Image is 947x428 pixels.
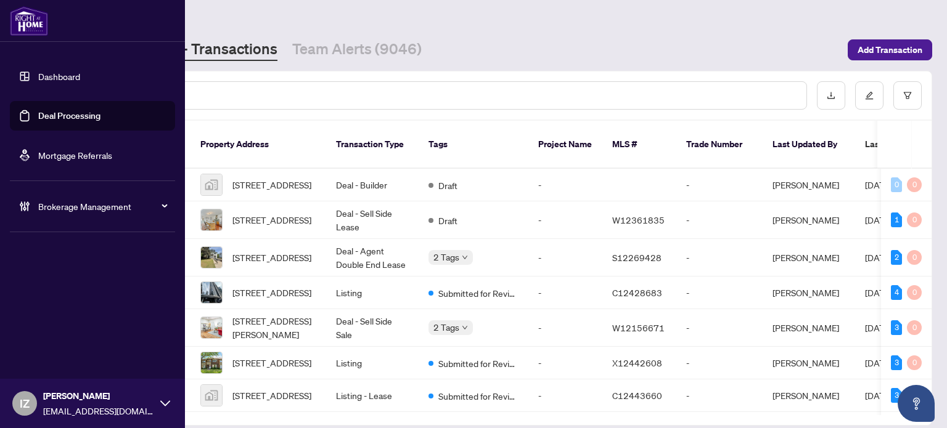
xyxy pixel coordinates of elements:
button: filter [893,81,922,110]
span: Submitted for Review [438,357,519,370]
td: Listing [326,347,419,379]
td: - [528,201,602,239]
img: thumbnail-img [201,352,222,373]
div: 3 [891,388,902,403]
span: Last Modified Date [865,137,940,151]
span: [STREET_ADDRESS] [232,251,311,264]
span: Draft [438,179,457,192]
td: [PERSON_NAME] [763,309,855,347]
th: Project Name [528,121,602,169]
span: W12361835 [612,214,665,225]
span: Brokerage Management [38,200,166,213]
td: - [676,379,763,412]
span: IZ [20,395,30,412]
button: Open asap [898,385,935,422]
span: W12156671 [612,322,665,333]
td: Listing [326,277,419,309]
span: [DATE] [865,287,892,298]
span: C12443660 [612,390,662,401]
span: [STREET_ADDRESS] [232,356,311,369]
span: [DATE] [865,357,892,368]
td: Deal - Sell Side Lease [326,201,419,239]
td: [PERSON_NAME] [763,277,855,309]
th: Transaction Type [326,121,419,169]
td: Deal - Agent Double End Lease [326,239,419,277]
div: 0 [907,320,922,335]
span: edit [865,91,874,100]
th: Trade Number [676,121,763,169]
td: - [528,379,602,412]
div: 0 [907,250,922,265]
td: - [676,277,763,309]
span: [STREET_ADDRESS] [232,213,311,227]
div: 3 [891,355,902,370]
img: thumbnail-img [201,174,222,195]
span: X12442608 [612,357,662,368]
td: - [676,347,763,379]
td: - [528,239,602,277]
span: Add Transaction [858,40,922,60]
td: Deal - Sell Side Sale [326,309,419,347]
div: 0 [907,177,922,192]
img: thumbnail-img [201,317,222,338]
span: [DATE] [865,214,892,225]
td: [PERSON_NAME] [763,347,855,379]
td: Listing - Lease [326,379,419,412]
a: Mortgage Referrals [38,150,112,161]
span: 2 Tags [433,250,459,264]
div: 0 [891,177,902,192]
div: 0 [907,212,922,227]
th: MLS # [602,121,676,169]
td: - [528,277,602,309]
td: - [676,169,763,201]
td: - [676,309,763,347]
td: [PERSON_NAME] [763,379,855,412]
span: download [827,91,835,100]
a: Team Alerts (9046) [292,39,422,61]
img: thumbnail-img [201,282,222,303]
td: [PERSON_NAME] [763,239,855,277]
span: [STREET_ADDRESS] [232,286,311,299]
div: 1 [891,212,902,227]
span: [DATE] [865,252,892,263]
span: [DATE] [865,390,892,401]
div: 2 [891,250,902,265]
span: [PERSON_NAME] [43,389,154,403]
a: Deal Processing [38,110,100,121]
span: Submitted for Review [438,286,519,300]
td: - [528,169,602,201]
td: - [528,309,602,347]
span: C12428683 [612,287,662,298]
img: thumbnail-img [201,209,222,230]
td: [PERSON_NAME] [763,201,855,239]
span: down [462,325,468,331]
span: S12269428 [612,252,662,263]
span: [EMAIL_ADDRESS][DOMAIN_NAME] [43,404,154,418]
span: down [462,254,468,260]
span: [STREET_ADDRESS][PERSON_NAME] [232,314,316,341]
th: Tags [419,121,528,169]
th: Last Updated By [763,121,855,169]
span: 2 Tags [433,320,459,334]
span: filter [903,91,912,100]
span: Draft [438,214,457,227]
button: Add Transaction [848,39,932,60]
span: Submitted for Review [438,389,519,403]
img: logo [10,6,48,36]
td: Deal - Builder [326,169,419,201]
td: [PERSON_NAME] [763,169,855,201]
span: [DATE] [865,322,892,333]
td: - [676,239,763,277]
span: [STREET_ADDRESS] [232,178,311,192]
span: [DATE] [865,179,892,190]
img: thumbnail-img [201,247,222,268]
button: download [817,81,845,110]
a: Dashboard [38,71,80,82]
td: - [676,201,763,239]
th: Property Address [191,121,326,169]
div: 0 [907,285,922,300]
td: - [528,347,602,379]
div: 0 [907,355,922,370]
span: [STREET_ADDRESS] [232,389,311,402]
button: edit [855,81,883,110]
